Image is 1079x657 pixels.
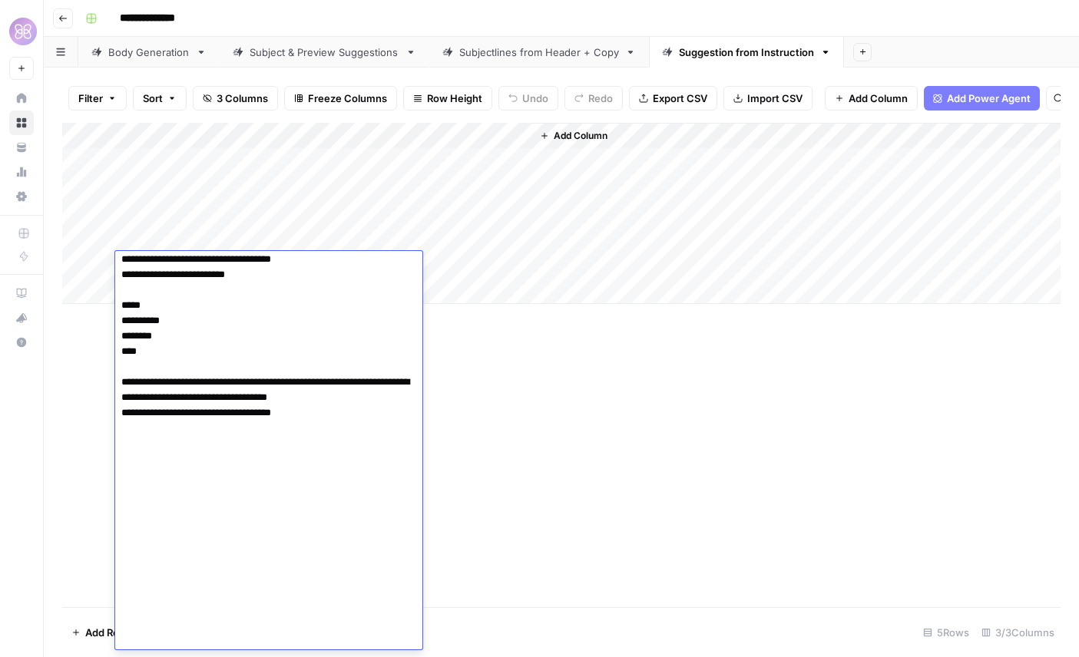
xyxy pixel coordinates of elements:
[193,86,278,111] button: 3 Columns
[9,86,34,111] a: Home
[9,305,34,330] button: What's new?
[9,12,34,51] button: Workspace: HoneyLove
[403,86,492,111] button: Row Height
[308,91,387,106] span: Freeze Columns
[220,37,429,68] a: Subject & Preview Suggestions
[133,86,187,111] button: Sort
[649,37,844,68] a: Suggestion from Instruction
[9,281,34,305] a: AirOps Academy
[427,91,482,106] span: Row Height
[917,620,975,645] div: 5 Rows
[284,86,397,111] button: Freeze Columns
[975,620,1061,645] div: 3/3 Columns
[947,91,1031,106] span: Add Power Agent
[9,160,34,184] a: Usage
[78,91,103,106] span: Filter
[924,86,1040,111] button: Add Power Agent
[429,37,649,68] a: Subjectlines from Header + Copy
[9,111,34,135] a: Browse
[747,91,803,106] span: Import CSV
[825,86,918,111] button: Add Column
[217,91,268,106] span: 3 Columns
[9,135,34,160] a: Your Data
[85,625,127,640] span: Add Row
[108,45,190,60] div: Body Generation
[679,45,814,60] div: Suggestion from Instruction
[78,37,220,68] a: Body Generation
[588,91,613,106] span: Redo
[653,91,707,106] span: Export CSV
[10,306,33,329] div: What's new?
[564,86,623,111] button: Redo
[9,330,34,355] button: Help + Support
[849,91,908,106] span: Add Column
[723,86,813,111] button: Import CSV
[9,18,37,45] img: HoneyLove Logo
[629,86,717,111] button: Export CSV
[522,91,548,106] span: Undo
[459,45,619,60] div: Subjectlines from Header + Copy
[9,184,34,209] a: Settings
[534,126,614,146] button: Add Column
[498,86,558,111] button: Undo
[62,620,137,645] button: Add Row
[250,45,399,60] div: Subject & Preview Suggestions
[143,91,163,106] span: Sort
[68,86,127,111] button: Filter
[554,129,607,143] span: Add Column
